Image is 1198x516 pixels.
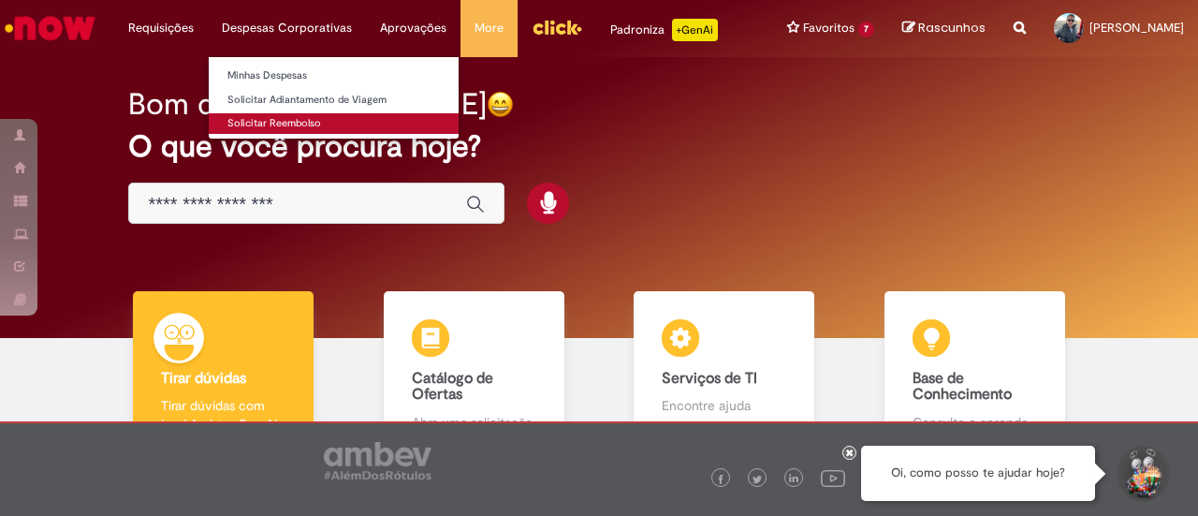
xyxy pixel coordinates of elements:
b: Base de Conhecimento [913,369,1012,405]
div: Oi, como posso te ajudar hoje? [861,446,1095,501]
a: Minhas Despesas [209,66,459,86]
h2: O que você procura hoje? [128,130,1069,163]
div: Padroniza [610,19,718,41]
img: logo_footer_twitter.png [752,475,762,484]
p: Encontre ajuda [662,396,786,415]
p: Tirar dúvidas com Lupi Assist e Gen Ai [161,396,285,434]
span: Favoritos [803,19,855,37]
button: Iniciar Conversa de Suporte [1114,446,1170,502]
b: Serviços de TI [662,369,757,388]
span: 7 [858,22,874,37]
p: Abra uma solicitação [412,413,536,432]
img: logo_footer_youtube.png [821,465,845,490]
b: Tirar dúvidas [161,369,246,388]
span: Aprovações [380,19,446,37]
img: logo_footer_ambev_rotulo_gray.png [324,442,431,479]
h2: Bom dia, [PERSON_NAME] [128,88,487,121]
a: Solicitar Adiantamento de Viagem [209,90,459,111]
img: happy-face.png [487,91,514,118]
a: Tirar dúvidas Tirar dúvidas com Lupi Assist e Gen Ai [98,291,349,453]
span: [PERSON_NAME] [1089,20,1184,36]
a: Rascunhos [902,20,986,37]
img: logo_footer_linkedin.png [789,474,798,485]
img: ServiceNow [2,9,98,47]
a: Base de Conhecimento Consulte e aprenda [850,291,1101,453]
span: Despesas Corporativas [222,19,352,37]
b: Catálogo de Ofertas [412,369,493,405]
img: logo_footer_facebook.png [716,475,725,484]
span: Requisições [128,19,194,37]
img: click_logo_yellow_360x200.png [532,13,582,41]
ul: Despesas Corporativas [208,56,460,140]
a: Catálogo de Ofertas Abra uma solicitação [349,291,600,453]
a: Serviços de TI Encontre ajuda [599,291,850,453]
span: Rascunhos [918,19,986,37]
p: Consulte e aprenda [913,413,1037,432]
a: Solicitar Reembolso [209,113,459,134]
p: +GenAi [672,19,718,41]
span: More [475,19,504,37]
